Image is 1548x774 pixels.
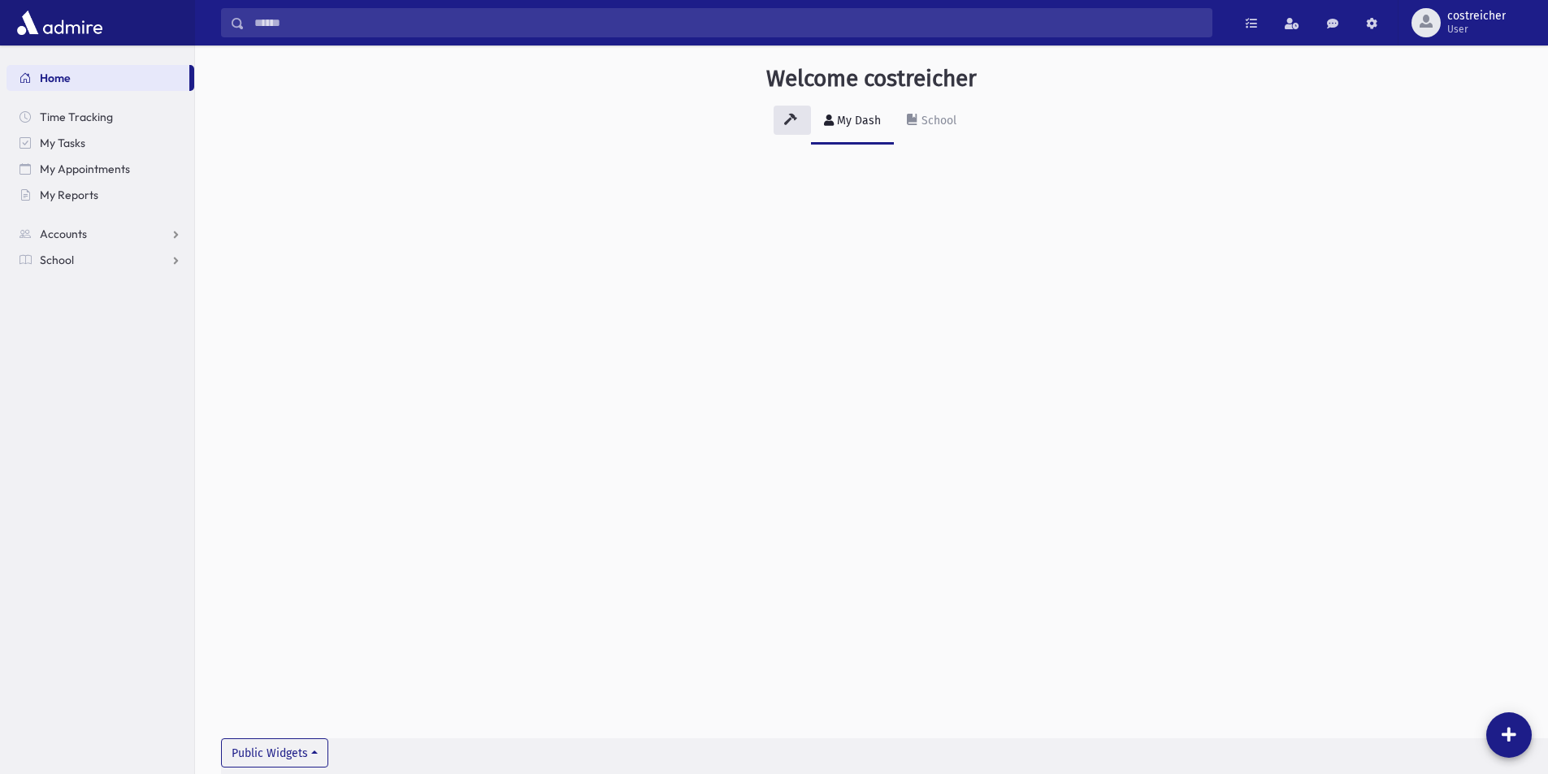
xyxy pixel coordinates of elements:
[1447,10,1506,23] span: costreicher
[7,247,194,273] a: School
[811,99,894,145] a: My Dash
[7,221,194,247] a: Accounts
[13,6,106,39] img: AdmirePro
[894,99,969,145] a: School
[40,136,85,150] span: My Tasks
[7,65,189,91] a: Home
[40,227,87,241] span: Accounts
[40,253,74,267] span: School
[40,71,71,85] span: Home
[7,130,194,156] a: My Tasks
[7,182,194,208] a: My Reports
[221,738,328,768] button: Public Widgets
[918,114,956,128] div: School
[40,110,113,124] span: Time Tracking
[245,8,1212,37] input: Search
[7,104,194,130] a: Time Tracking
[834,114,881,128] div: My Dash
[766,65,977,93] h3: Welcome costreicher
[7,156,194,182] a: My Appointments
[40,188,98,202] span: My Reports
[40,162,130,176] span: My Appointments
[1447,23,1506,36] span: User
